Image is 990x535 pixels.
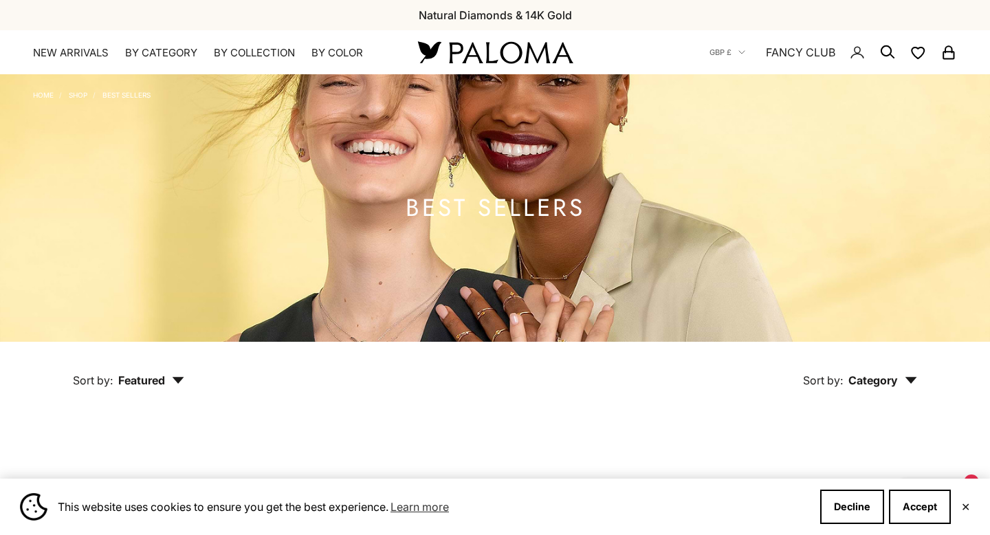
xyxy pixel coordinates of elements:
button: Accept [889,490,951,524]
a: BEST SELLERS [102,91,151,99]
nav: Breadcrumb [33,88,151,99]
span: Sort by: [73,373,113,387]
a: NEW ARRIVALS [33,46,109,60]
a: FANCY CLUB [766,43,835,61]
nav: Primary navigation [33,46,385,60]
button: Decline [820,490,884,524]
summary: By Color [311,46,363,60]
a: Shop [69,91,87,99]
button: Close [961,503,970,511]
a: Home [33,91,54,99]
a: Learn more [388,496,451,517]
p: Natural Diamonds & 14K Gold [419,6,572,24]
span: This website uses cookies to ensure you get the best experience. [58,496,809,517]
span: Sort by: [803,373,843,387]
summary: By Category [125,46,197,60]
h1: BEST SELLERS [406,199,585,217]
span: Featured [118,373,184,387]
span: Category [848,373,917,387]
summary: By Collection [214,46,295,60]
img: Cookie banner [20,493,47,521]
nav: Secondary navigation [709,30,957,74]
span: GBP £ [709,46,731,58]
button: Sort by: Featured [41,342,216,400]
button: GBP £ [709,46,745,58]
button: Sort by: Category [771,342,949,400]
